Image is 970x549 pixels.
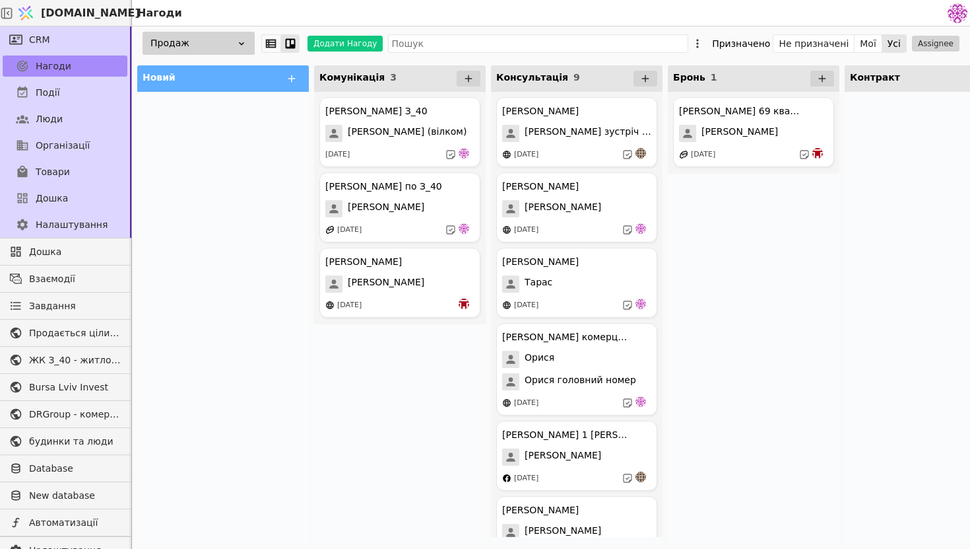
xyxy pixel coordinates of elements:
[29,435,121,449] span: будинки та люди
[502,225,511,235] img: online-store.svg
[36,59,71,73] span: Нагоди
[502,104,579,118] div: [PERSON_NAME]
[3,135,127,156] a: Організації
[29,353,121,367] span: ЖК З_40 - житлова та комерційна нерухомість класу Преміум
[348,200,424,217] span: [PERSON_NAME]
[36,218,108,232] span: Налаштування
[319,172,480,242] div: [PERSON_NAME] по З_40[PERSON_NAME][DATE]de
[3,377,127,398] a: Bursa Lviv Invest
[13,1,132,26] a: [DOMAIN_NAME]
[36,192,68,205] span: Дошка
[3,29,127,50] a: CRM
[132,5,182,21] h2: Нагоди
[502,301,511,310] img: online-store.svg
[502,330,628,344] div: [PERSON_NAME] комерція Курдонери
[459,299,469,309] img: bo
[3,161,127,182] a: Товари
[29,326,121,340] span: Продається цілий будинок [PERSON_NAME] нерухомість
[812,148,823,159] img: bo
[635,299,646,309] img: de
[525,449,601,466] span: [PERSON_NAME]
[41,5,140,21] span: [DOMAIN_NAME]
[525,351,554,368] span: Орися
[525,200,601,217] span: [PERSON_NAME]
[691,149,715,161] div: [DATE]
[673,97,834,167] div: [PERSON_NAME] 69 квартира[PERSON_NAME][DATE]bo
[390,72,397,83] span: 3
[36,86,60,100] span: Події
[325,180,442,194] div: [PERSON_NAME] по З_40
[29,516,121,530] span: Автоматизації
[712,34,770,53] div: Призначено
[496,421,657,491] div: [PERSON_NAME] 1 [PERSON_NAME][PERSON_NAME][DATE]an
[496,72,568,83] span: Консультація
[912,36,959,52] button: Assignee
[3,485,127,506] a: New database
[496,323,657,416] div: [PERSON_NAME] комерція КурдонериОрисяОрися головний номер[DATE]de
[502,503,579,517] div: [PERSON_NAME]
[3,512,127,533] a: Автоматизації
[325,104,428,118] div: [PERSON_NAME] З_40
[635,472,646,482] img: an
[3,295,127,316] a: Завдання
[348,275,424,293] span: [PERSON_NAME]
[3,322,127,344] a: Продається цілий будинок [PERSON_NAME] нерухомість
[29,381,121,394] span: Bursa Lviv Invest
[29,299,76,313] span: Завдання
[325,149,350,161] div: [DATE]
[143,72,176,83] span: Новий
[514,398,538,409] div: [DATE]
[496,248,657,318] div: [PERSON_NAME]Тарас[DATE]de
[325,301,335,310] img: online-store.svg
[459,223,469,234] img: de
[502,255,579,269] div: [PERSON_NAME]
[701,125,778,142] span: [PERSON_NAME]
[502,180,579,194] div: [PERSON_NAME]
[29,272,121,286] span: Взаємодії
[29,489,121,503] span: New database
[850,72,900,83] span: Контракт
[3,404,127,425] a: DRGroup - комерційна нерухоомість
[3,55,127,77] a: Нагоди
[514,473,538,484] div: [DATE]
[502,398,511,408] img: online-store.svg
[635,396,646,407] img: de
[635,223,646,234] img: de
[29,462,121,476] span: Database
[307,36,383,52] button: Додати Нагоду
[773,34,855,53] button: Не призначені
[3,188,127,209] a: Дошка
[502,474,511,483] img: facebook.svg
[36,139,90,153] span: Організації
[337,300,362,311] div: [DATE]
[855,34,882,53] button: Мої
[525,125,651,142] span: [PERSON_NAME] зустріч 13.08
[16,1,36,26] img: Logo
[325,255,402,269] div: [PERSON_NAME]
[319,72,385,83] span: Комунікація
[496,172,657,242] div: [PERSON_NAME][PERSON_NAME][DATE]de
[3,82,127,103] a: Події
[525,275,552,293] span: Тарас
[948,3,967,23] img: 137b5da8a4f5046b86490006a8dec47a
[514,300,538,311] div: [DATE]
[514,225,538,236] div: [DATE]
[29,245,121,259] span: Дошка
[882,34,906,53] button: Усі
[29,408,121,421] span: DRGroup - комерційна нерухоомість
[673,72,705,83] span: Бронь
[635,148,646,159] img: an
[3,349,127,371] a: ЖК З_40 - житлова та комерційна нерухомість класу Преміум
[3,458,127,479] a: Database
[348,125,467,142] span: [PERSON_NAME] (вілком)
[319,97,480,167] div: [PERSON_NAME] З_40[PERSON_NAME] (вілком)[DATE]de
[502,150,511,159] img: online-store.svg
[679,104,804,118] div: [PERSON_NAME] 69 квартира
[36,112,63,126] span: Люди
[337,225,362,236] div: [DATE]
[3,214,127,235] a: Налаштування
[36,165,70,179] span: Товари
[679,150,688,159] img: affiliate-program.svg
[325,225,335,235] img: affiliate-program.svg
[3,268,127,289] a: Взаємодії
